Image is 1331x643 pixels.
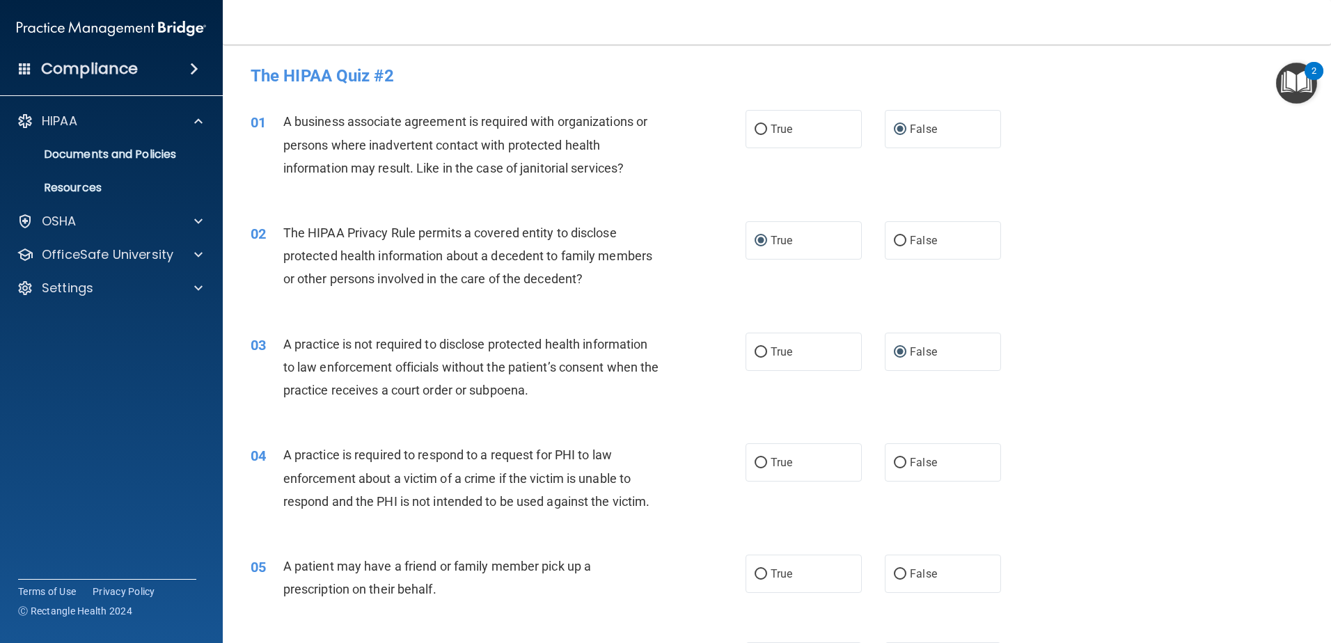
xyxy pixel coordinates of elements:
[771,345,792,358] span: True
[41,59,138,79] h4: Compliance
[894,569,906,580] input: False
[283,559,591,596] span: A patient may have a friend or family member pick up a prescription on their behalf.
[17,246,203,263] a: OfficeSafe University
[17,15,206,42] img: PMB logo
[42,213,77,230] p: OSHA
[910,567,937,580] span: False
[9,181,199,195] p: Resources
[93,585,155,598] a: Privacy Policy
[910,345,937,358] span: False
[894,347,906,358] input: False
[894,458,906,468] input: False
[755,347,767,358] input: True
[251,225,266,242] span: 02
[1276,63,1317,104] button: Open Resource Center, 2 new notifications
[17,213,203,230] a: OSHA
[771,456,792,469] span: True
[755,458,767,468] input: True
[283,114,647,175] span: A business associate agreement is required with organizations or persons where inadvertent contac...
[910,456,937,469] span: False
[755,569,767,580] input: True
[42,246,173,263] p: OfficeSafe University
[42,113,77,129] p: HIPAA
[42,280,93,296] p: Settings
[910,234,937,247] span: False
[17,280,203,296] a: Settings
[18,585,76,598] a: Terms of Use
[17,113,203,129] a: HIPAA
[283,447,650,508] span: A practice is required to respond to a request for PHI to law enforcement about a victim of a cri...
[894,236,906,246] input: False
[755,236,767,246] input: True
[251,67,1303,85] h4: The HIPAA Quiz #2
[251,447,266,464] span: 04
[251,337,266,354] span: 03
[9,148,199,161] p: Documents and Policies
[18,604,132,618] span: Ⓒ Rectangle Health 2024
[894,125,906,135] input: False
[771,567,792,580] span: True
[910,122,937,136] span: False
[283,337,659,397] span: A practice is not required to disclose protected health information to law enforcement officials ...
[771,234,792,247] span: True
[755,125,767,135] input: True
[771,122,792,136] span: True
[251,114,266,131] span: 01
[283,225,652,286] span: The HIPAA Privacy Rule permits a covered entity to disclose protected health information about a ...
[251,559,266,575] span: 05
[1312,71,1316,89] div: 2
